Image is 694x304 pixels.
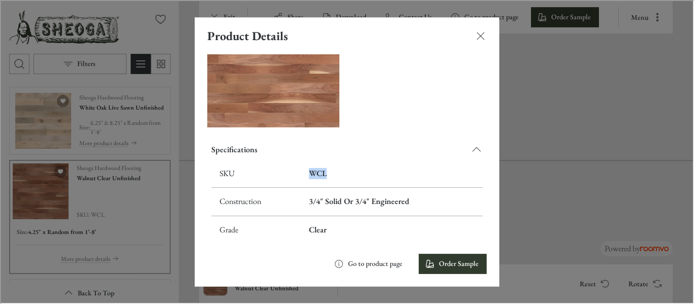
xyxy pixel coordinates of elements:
[347,258,401,268] p: Go to product page
[218,167,292,178] p: SKU
[210,143,469,154] div: Specifications
[327,253,409,273] button: Go to product page
[418,253,486,273] button: Order Sample
[218,195,292,206] p: Construction
[469,25,490,45] button: Close dialog
[206,139,486,159] div: Specifications
[308,223,474,234] h6: Clear
[206,28,287,43] label: Product Details
[308,195,474,206] h6: 3/4" Solid Or 3/4" Engineered
[438,258,478,268] p: Order Sample
[308,167,474,178] h6: WCL
[218,223,292,234] p: Grade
